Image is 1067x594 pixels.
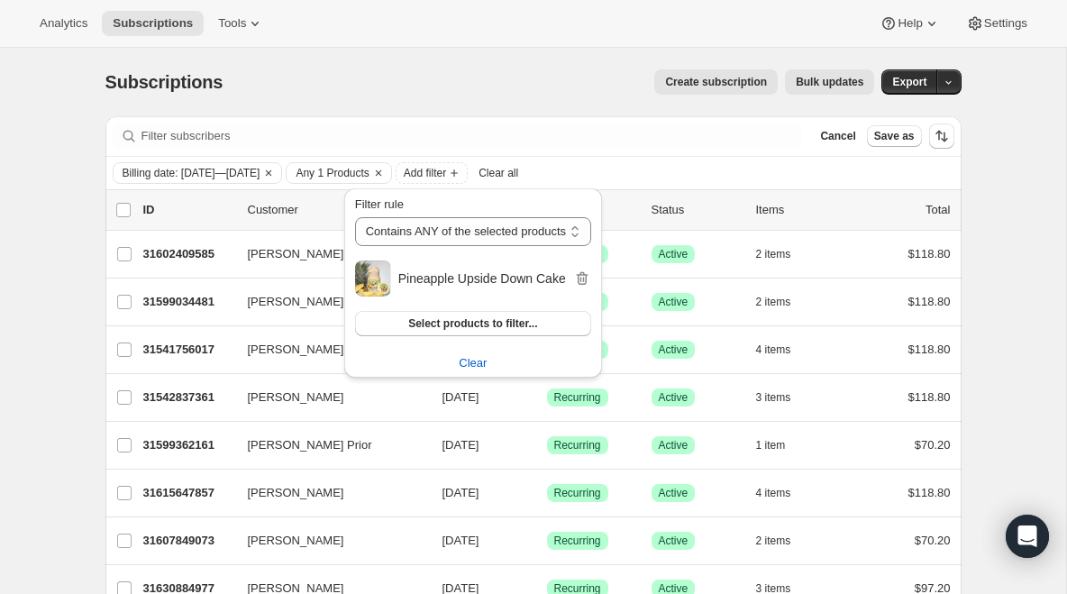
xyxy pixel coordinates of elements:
[398,270,573,288] h2: Pineapple Upside Down Cake
[143,484,233,502] p: 31615647857
[908,390,951,404] span: $118.80
[554,390,601,405] span: Recurring
[756,385,811,410] button: 3 items
[396,162,468,184] button: Add filter
[659,295,689,309] span: Active
[237,288,417,316] button: [PERSON_NAME]
[908,343,951,356] span: $118.80
[459,354,487,372] span: Clear
[756,534,791,548] span: 2 items
[237,240,417,269] button: [PERSON_NAME]
[659,390,689,405] span: Active
[114,163,260,183] button: Billing date: Nov 1, 2025—Nov 7, 2025
[248,388,344,407] span: [PERSON_NAME]
[813,125,862,147] button: Cancel
[143,242,951,267] div: 31602409585[PERSON_NAME][DATE]SuccessRecurringSuccessActive2 items$118.80
[408,316,537,331] span: Select products to filter...
[442,534,479,547] span: [DATE]
[143,480,951,506] div: 31615647857[PERSON_NAME][DATE]SuccessRecurringSuccessActive4 items$118.80
[248,293,344,311] span: [PERSON_NAME]
[237,383,417,412] button: [PERSON_NAME]
[143,201,951,219] div: IDCustomerBilling DateTypeStatusItemsTotal
[248,436,372,454] span: [PERSON_NAME] Prior
[237,335,417,364] button: [PERSON_NAME]
[756,528,811,553] button: 2 items
[915,534,951,547] span: $70.20
[756,486,791,500] span: 4 items
[344,349,602,378] button: Clear subscription product filter
[908,486,951,499] span: $118.80
[892,75,926,89] span: Export
[355,260,389,297] img: Pineapple Upside Down Cake
[665,75,767,89] span: Create subscription
[867,125,922,147] button: Save as
[442,390,479,404] span: [DATE]
[143,388,233,407] p: 31542837361
[554,534,601,548] span: Recurring
[369,163,388,183] button: Clear
[554,486,601,500] span: Recurring
[287,163,369,183] button: Any 1 Products
[955,11,1038,36] button: Settings
[659,438,689,452] span: Active
[756,247,791,261] span: 2 items
[785,69,874,95] button: Bulk updates
[296,166,369,180] span: Any 1 Products
[908,295,951,308] span: $118.80
[237,479,417,507] button: [PERSON_NAME]
[984,16,1027,31] span: Settings
[1006,515,1049,558] div: Open Intercom Messenger
[143,289,951,315] div: 31599034481[PERSON_NAME][DATE]SuccessRecurringSuccessActive2 items$118.80
[143,341,233,359] p: 31541756017
[929,123,954,149] button: Sort the results
[881,69,937,95] button: Export
[143,337,951,362] div: 31541756017[PERSON_NAME][DATE]SuccessRecurringSuccessActive4 items$118.80
[756,343,791,357] span: 4 items
[248,484,344,502] span: [PERSON_NAME]
[554,438,601,452] span: Recurring
[908,247,951,260] span: $118.80
[355,197,404,211] span: Filter rule
[143,532,233,550] p: 31607849073
[442,486,479,499] span: [DATE]
[143,245,233,263] p: 31602409585
[355,311,591,336] button: Select products to filter
[756,201,846,219] div: Items
[659,343,689,357] span: Active
[442,438,479,452] span: [DATE]
[143,528,951,553] div: 31607849073[PERSON_NAME][DATE]SuccessRecurringSuccessActive2 items$70.20
[659,247,689,261] span: Active
[479,166,518,180] span: Clear all
[756,289,811,315] button: 2 items
[248,245,344,263] span: [PERSON_NAME]
[248,532,344,550] span: [PERSON_NAME]
[659,534,689,548] span: Active
[105,72,223,92] span: Subscriptions
[756,390,791,405] span: 3 items
[143,293,233,311] p: 31599034481
[898,16,922,31] span: Help
[652,201,742,219] p: Status
[796,75,863,89] span: Bulk updates
[40,16,87,31] span: Analytics
[471,162,525,184] button: Clear all
[756,242,811,267] button: 2 items
[143,201,233,219] p: ID
[143,436,233,454] p: 31599362161
[756,295,791,309] span: 2 items
[874,129,915,143] span: Save as
[141,123,803,149] input: Filter subscribers
[207,11,275,36] button: Tools
[218,16,246,31] span: Tools
[926,201,950,219] p: Total
[869,11,951,36] button: Help
[756,438,786,452] span: 1 item
[260,163,278,183] button: Clear
[113,16,193,31] span: Subscriptions
[143,385,951,410] div: 31542837361[PERSON_NAME][DATE]SuccessRecurringSuccessActive3 items$118.80
[404,166,446,180] span: Add filter
[659,486,689,500] span: Active
[102,11,204,36] button: Subscriptions
[654,69,778,95] button: Create subscription
[143,433,951,458] div: 31599362161[PERSON_NAME] Prior[DATE]SuccessRecurringSuccessActive1 item$70.20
